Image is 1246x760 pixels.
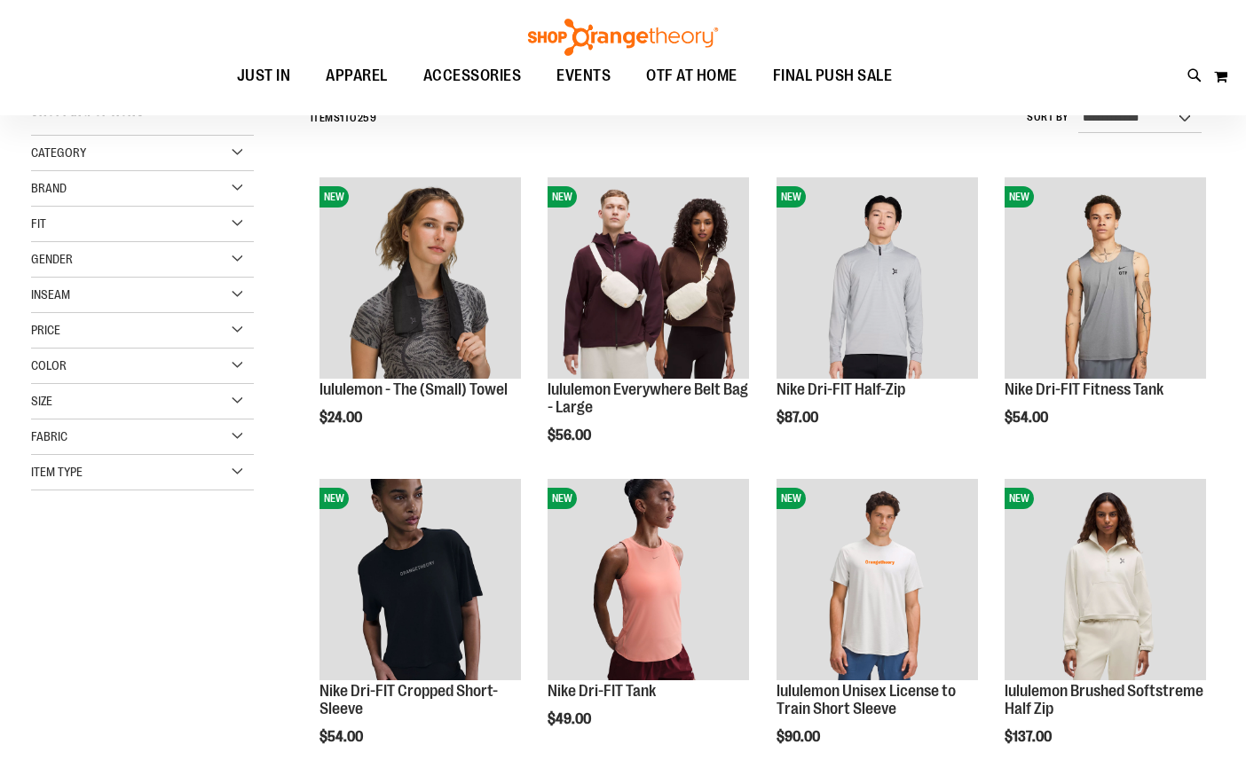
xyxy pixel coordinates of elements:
span: $54.00 [1005,410,1051,426]
a: Nike Dri-FIT Half-ZipNEW [777,177,978,381]
img: lululemon - The (Small) Towel [319,177,521,379]
a: lululemon - The (Small) Towel [319,380,508,398]
div: product [996,168,1215,471]
span: $90.00 [777,729,823,745]
span: NEW [319,186,349,208]
a: Nike Dri-FIT Cropped Short-SleeveNEW [319,479,521,683]
span: APPAREL [326,56,388,96]
div: product [539,168,758,489]
a: lululemon Brushed Softstreme Half ZipNEW [1005,479,1206,683]
a: Nike Dri-FIT Fitness TankNEW [1005,177,1206,381]
span: NEW [1005,488,1034,509]
a: Nike Dri-FIT TankNEW [548,479,749,683]
a: Nike Dri-FIT Cropped Short-Sleeve [319,682,498,717]
span: NEW [319,488,349,509]
span: $24.00 [319,410,365,426]
img: lululemon Brushed Softstreme Half Zip [1005,479,1206,680]
a: lululemon Brushed Softstreme Half Zip [1005,682,1203,717]
span: FINAL PUSH SALE [773,56,893,96]
span: $87.00 [777,410,821,426]
span: NEW [1005,186,1034,208]
a: lululemon Unisex License to Train Short SleeveNEW [777,479,978,683]
div: product [768,168,987,471]
span: Fit [31,216,46,231]
a: FINAL PUSH SALE [755,56,911,97]
span: NEW [548,186,577,208]
span: 259 [358,112,377,124]
div: product [311,168,530,471]
a: Nike Dri-FIT Tank [548,682,656,700]
img: Nike Dri-FIT Tank [548,479,749,680]
a: Nike Dri-FIT Fitness Tank [1005,380,1163,398]
img: lululemon Unisex License to Train Short Sleeve [777,479,978,680]
a: APPAREL [308,56,406,96]
span: Brand [31,181,67,195]
span: JUST IN [237,56,291,96]
span: $49.00 [548,711,594,727]
span: 1 [340,112,344,124]
span: Gender [31,252,73,266]
img: Nike Dri-FIT Cropped Short-Sleeve [319,479,521,680]
span: $137.00 [1005,729,1054,745]
span: Fabric [31,429,67,443]
span: NEW [777,186,806,208]
span: Inseam [31,287,70,302]
a: lululemon Everywhere Belt Bag - LargeNEW [548,177,749,381]
a: EVENTS [539,56,628,97]
span: EVENTS [556,56,611,96]
a: lululemon Unisex License to Train Short Sleeve [777,682,956,717]
a: lululemon - The (Small) TowelNEW [319,177,521,381]
span: Price [31,323,60,337]
span: Category [31,145,86,160]
span: Item Type [31,465,83,479]
strong: Shopping Options [31,96,254,136]
label: Sort By [1027,110,1069,125]
span: ACCESSORIES [423,56,522,96]
span: NEW [777,488,806,509]
img: Nike Dri-FIT Half-Zip [777,177,978,379]
img: lululemon Everywhere Belt Bag - Large [548,177,749,379]
a: JUST IN [219,56,309,97]
span: NEW [548,488,577,509]
h2: Items to [311,105,377,132]
span: $56.00 [548,427,594,443]
a: ACCESSORIES [406,56,540,97]
img: Shop Orangetheory [525,19,721,56]
span: OTF AT HOME [646,56,737,96]
span: $54.00 [319,729,366,745]
span: Size [31,394,52,408]
img: Nike Dri-FIT Fitness Tank [1005,177,1206,379]
span: Color [31,358,67,372]
a: OTF AT HOME [628,56,755,97]
a: lululemon Everywhere Belt Bag - Large [548,380,748,416]
a: Nike Dri-FIT Half-Zip [777,380,905,398]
